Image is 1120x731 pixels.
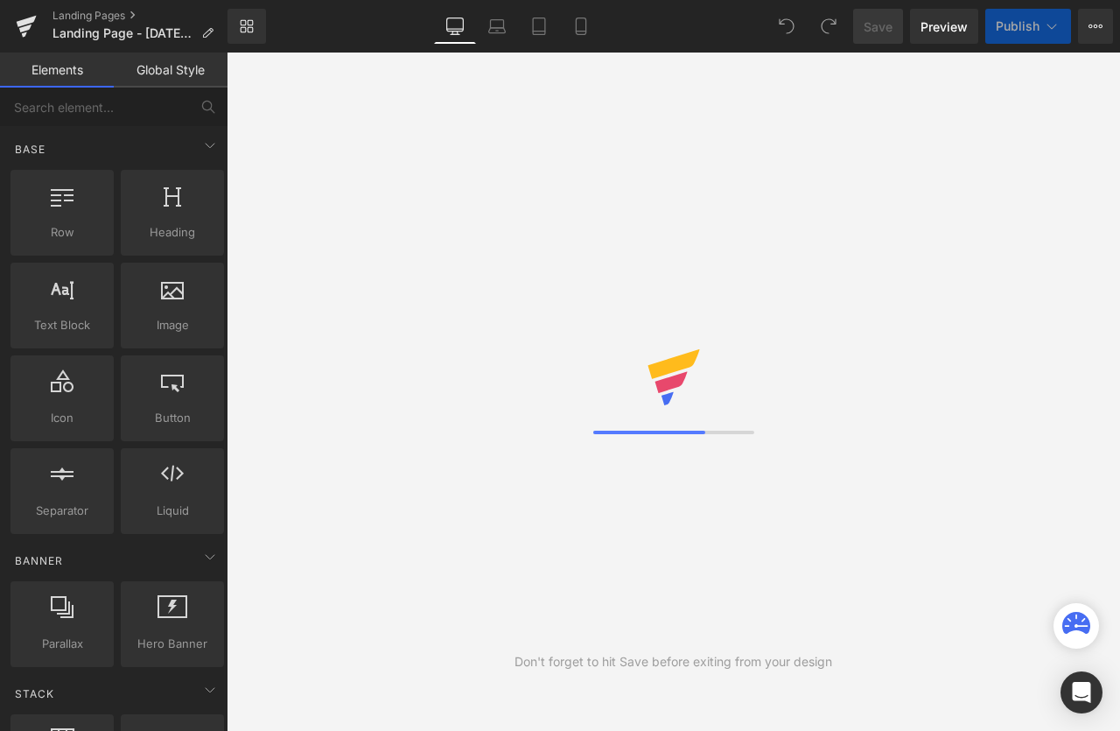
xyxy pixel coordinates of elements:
[560,9,602,44] a: Mobile
[114,53,227,88] a: Global Style
[864,18,892,36] span: Save
[476,9,518,44] a: Laptop
[985,9,1071,44] button: Publish
[13,685,56,702] span: Stack
[16,409,108,427] span: Icon
[1060,671,1102,713] div: Open Intercom Messenger
[16,502,108,520] span: Separator
[16,316,108,334] span: Text Block
[518,9,560,44] a: Tablet
[126,409,219,427] span: Button
[13,552,65,569] span: Banner
[769,9,804,44] button: Undo
[514,652,832,671] div: Don't forget to hit Save before exiting from your design
[52,26,194,40] span: Landing Page - [DATE] 10:31:49
[811,9,846,44] button: Redo
[227,9,266,44] a: New Library
[16,223,108,242] span: Row
[996,19,1039,33] span: Publish
[1078,9,1113,44] button: More
[126,635,219,653] span: Hero Banner
[126,316,219,334] span: Image
[434,9,476,44] a: Desktop
[16,635,108,653] span: Parallax
[126,223,219,242] span: Heading
[52,9,227,23] a: Landing Pages
[13,141,47,158] span: Base
[126,502,219,520] span: Liquid
[910,9,978,44] a: Preview
[920,18,968,36] span: Preview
